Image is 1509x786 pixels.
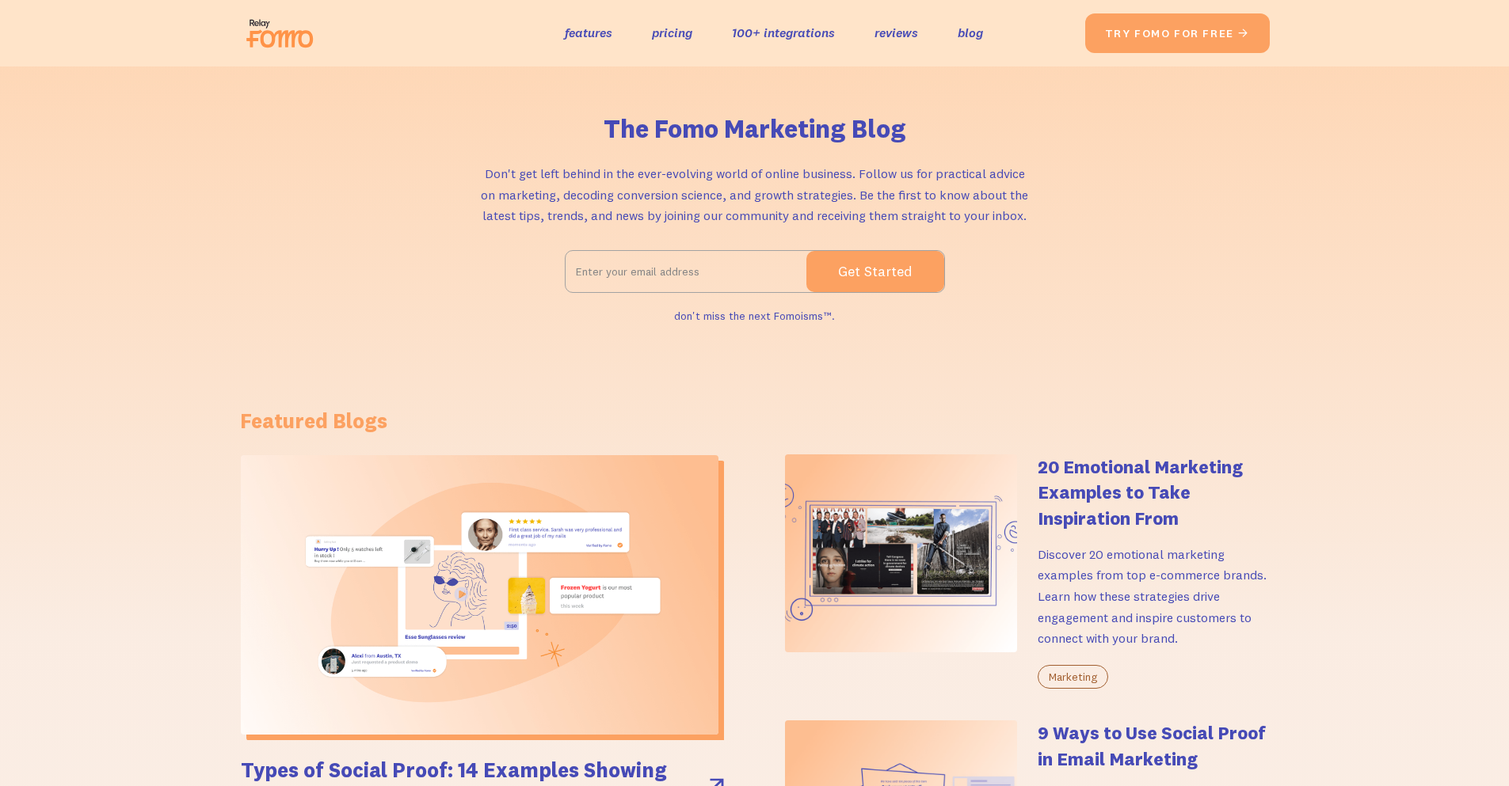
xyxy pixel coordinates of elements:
a: blog [958,21,983,44]
img: Types of Social Proof: 14 Examples Showing Their Impact [241,455,718,735]
span:  [1237,26,1250,40]
h4: 9 Ways to Use Social Proof in Email Marketing [1038,720,1270,771]
p: Discover 20 emotional marketing examples from top e-commerce brands. Learn how these strategies d... [1038,544,1270,649]
a: 20 Emotional Marketing Examples to Take Inspiration FromDiscover 20 emotional marketing examples ... [785,454,1270,689]
h1: Featured Blogs [240,407,1270,435]
a: reviews [875,21,918,44]
a: features [565,21,612,44]
input: Get Started [806,251,944,292]
h4: 20 Emotional Marketing Examples to Take Inspiration From [1038,454,1270,531]
a: try fomo for free [1085,13,1270,53]
p: Don't get left behind in the ever-evolving world of online business. Follow us for practical advi... [478,163,1032,226]
h1: The Fomo Marketing Blog [604,114,906,144]
a: pricing [652,21,692,44]
div: don't miss the next Fomoisms™. [674,305,835,328]
form: Email Form 2 [565,250,945,293]
a: 100+ integrations [732,21,835,44]
input: Enter your email address [566,252,806,291]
